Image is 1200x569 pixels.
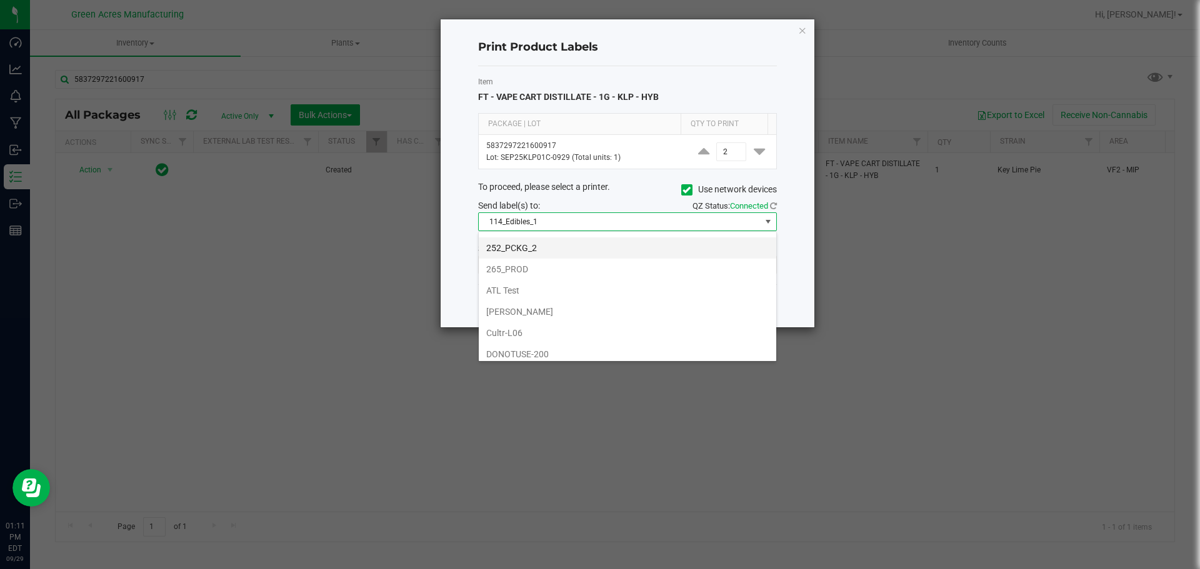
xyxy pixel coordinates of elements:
[479,213,761,230] span: 114_Edibles_1
[478,76,777,87] label: Item
[486,152,679,164] p: Lot: SEP25KLP01C-0929 (Total units: 1)
[479,259,776,280] li: 265_PROD
[479,344,776,365] li: DONOTUSE-200
[479,237,776,259] li: 252_PCKG_2
[730,201,768,210] span: Connected
[12,469,50,507] iframe: Resource center
[479,301,776,322] li: [PERSON_NAME]
[486,140,679,152] p: 5837297221600917
[479,280,776,301] li: ATL Test
[692,201,777,210] span: QZ Status:
[478,39,777,56] h4: Print Product Labels
[479,114,681,135] th: Package | Lot
[469,181,786,199] div: To proceed, please select a printer.
[681,183,777,196] label: Use network devices
[479,322,776,344] li: Cultr-L06
[681,114,767,135] th: Qty to Print
[478,200,540,210] span: Send label(s) to:
[478,92,659,102] span: FT - VAPE CART DISTILLATE - 1G - KLP - HYB
[469,242,786,255] div: Select a label template.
